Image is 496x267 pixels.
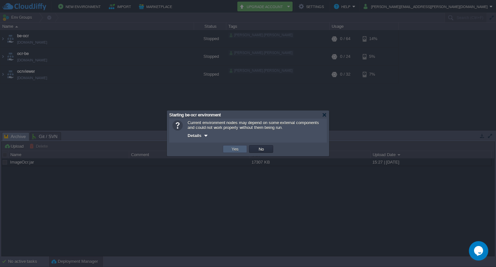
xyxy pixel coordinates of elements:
[469,241,490,261] iframe: chat widget
[257,146,266,152] button: No
[188,120,319,130] span: Current environment nodes may depend on some external components and could not work properly with...
[230,146,241,152] button: Yes
[169,112,221,117] span: Starting be-ocr environment
[188,133,201,138] span: Details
